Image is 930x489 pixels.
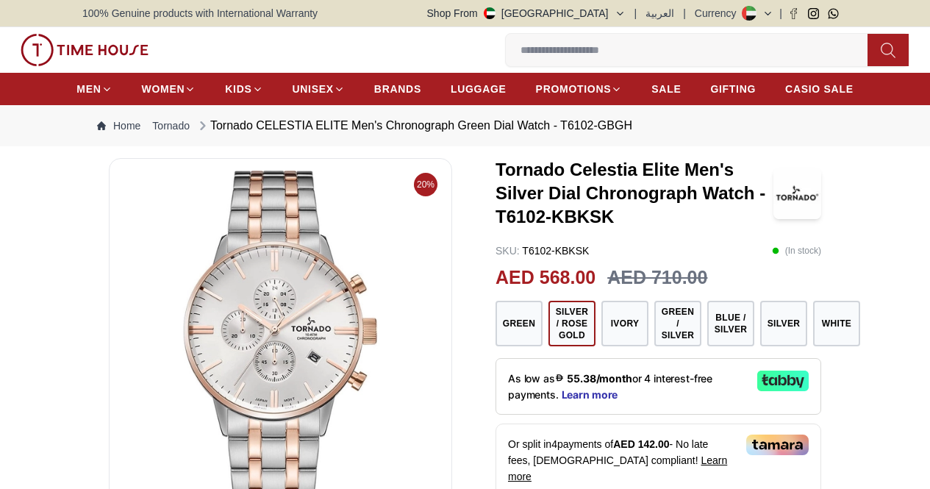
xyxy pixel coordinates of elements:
a: LUGGAGE [451,76,507,102]
a: WOMEN [142,76,196,102]
a: Whatsapp [828,8,839,19]
button: White [813,301,860,346]
h3: AED 710.00 [607,264,707,292]
a: BRANDS [374,76,421,102]
a: Facebook [788,8,799,19]
span: | [683,6,686,21]
h2: AED 568.00 [496,264,595,292]
button: العربية [645,6,674,21]
button: Green / Silver [654,301,701,346]
span: MEN [76,82,101,96]
span: | [634,6,637,21]
button: Blue / Silver [707,301,754,346]
a: Instagram [808,8,819,19]
span: 100% Genuine products with International Warranty [82,6,318,21]
a: PROMOTIONS [536,76,623,102]
a: Home [97,118,140,133]
span: GIFTING [710,82,756,96]
img: ... [21,34,149,66]
span: CASIO SALE [785,82,854,96]
p: ( In stock ) [772,243,821,258]
div: Currency [695,6,743,21]
a: MEN [76,76,112,102]
img: Tornado Celestia Elite Men's Silver Dial Chronograph Watch - T6102-KBKSK [773,168,821,219]
button: Shop From[GEOGRAPHIC_DATA] [427,6,626,21]
h3: Tornado Celestia Elite Men's Silver Dial Chronograph Watch - T6102-KBKSK [496,158,773,229]
span: | [779,6,782,21]
a: CASIO SALE [785,76,854,102]
span: KIDS [225,82,251,96]
span: PROMOTIONS [536,82,612,96]
span: WOMEN [142,82,185,96]
a: KIDS [225,76,262,102]
button: Silver / Rose Gold [548,301,595,346]
span: LUGGAGE [451,82,507,96]
span: 20% [414,173,437,196]
span: Learn more [508,454,727,482]
a: SALE [651,76,681,102]
img: United Arab Emirates [484,7,496,19]
a: Tornado [152,118,190,133]
img: Tamara [746,435,809,455]
a: UNISEX [293,76,345,102]
button: Silver [760,301,807,346]
nav: Breadcrumb [82,105,848,146]
span: AED 142.00 [613,438,669,450]
button: Ivory [601,301,648,346]
a: GIFTING [710,76,756,102]
span: BRANDS [374,82,421,96]
span: SKU : [496,245,520,257]
button: Green [496,301,543,346]
p: T6102-KBKSK [496,243,589,258]
div: Tornado CELESTIA ELITE Men's Chronograph Green Dial Watch - T6102-GBGH [196,117,632,135]
span: UNISEX [293,82,334,96]
span: SALE [651,82,681,96]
